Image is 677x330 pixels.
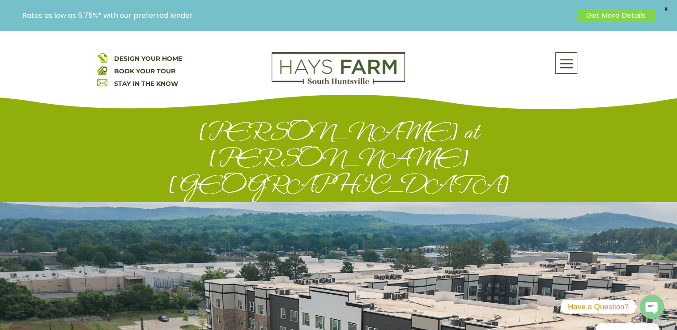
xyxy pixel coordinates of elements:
a: BOOK YOUR TOUR [114,67,175,75]
a: hays farm homes huntsville development [272,78,405,86]
img: design your home [97,52,107,63]
h1: [PERSON_NAME] at [PERSON_NAME][GEOGRAPHIC_DATA] [97,118,580,202]
p: Rates as low as 5.75%* with our preferred lender [22,11,573,20]
img: book your home tour [97,65,107,75]
a: STAY IN THE KNOW [114,80,178,88]
a: Get More Details [577,9,655,22]
span: X [659,2,673,16]
img: Logo [272,52,405,85]
a: DESIGN YOUR HOME [114,55,182,63]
